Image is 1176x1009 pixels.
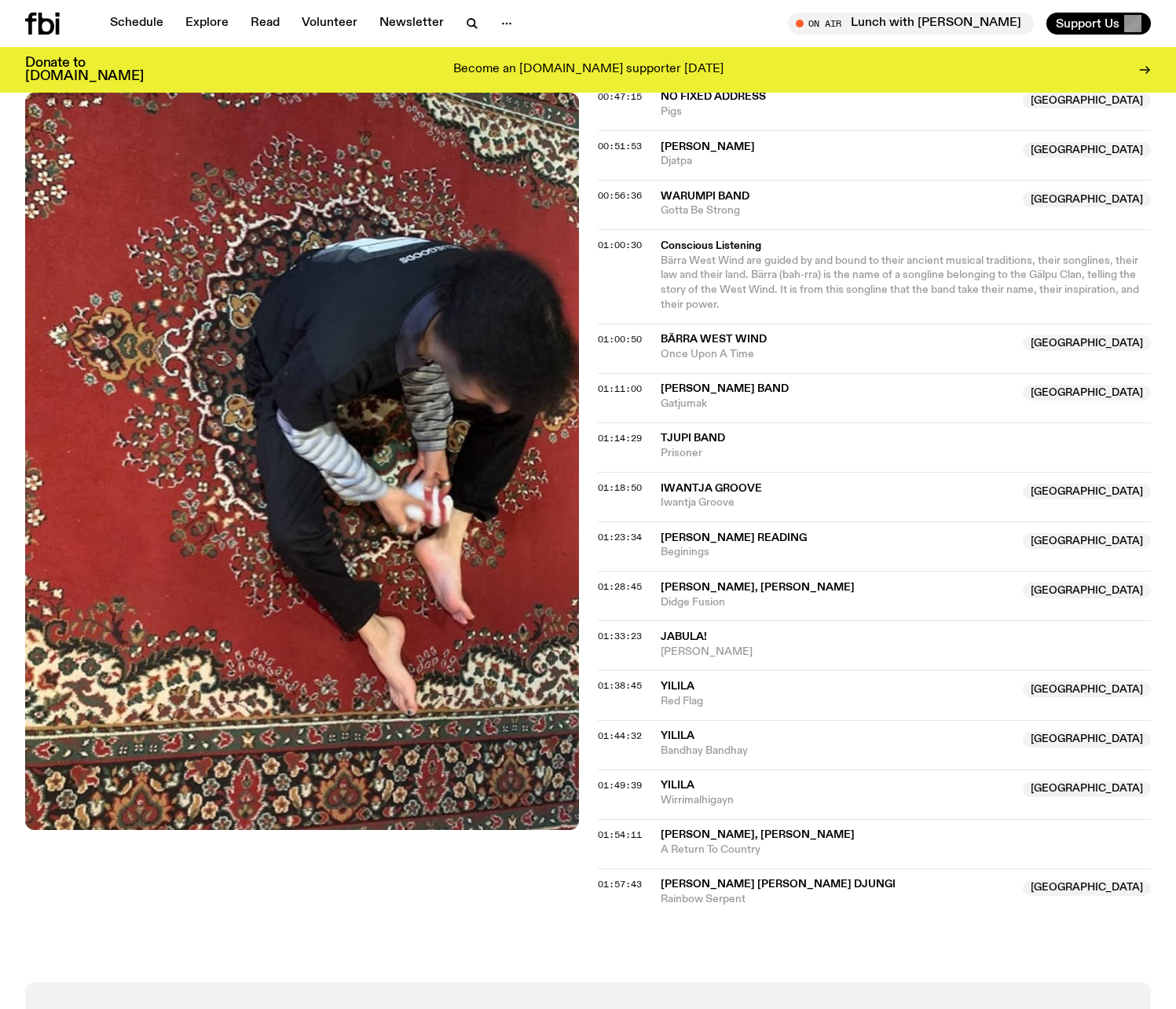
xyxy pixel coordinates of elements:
[661,255,1139,311] span: Bärra West Wind are guided by and bound to their ancient musical traditions, their songlines, the...
[661,334,767,345] span: Bärra West Wind
[598,189,642,202] span: 00:56:36
[1023,385,1151,400] span: [GEOGRAPHIC_DATA]
[661,104,1014,119] span: Pigs
[661,582,855,593] span: [PERSON_NAME], [PERSON_NAME]
[661,694,1014,709] span: Red Flag
[661,397,1014,411] span: Gatjumak
[598,533,642,542] button: 01:23:34
[598,531,642,543] span: 01:23:34
[598,781,642,790] button: 01:49:39
[661,793,1014,808] span: Wirrimalhigayn
[1023,880,1151,896] span: [GEOGRAPHIC_DATA]
[1023,732,1151,748] span: [GEOGRAPHIC_DATA]
[1023,192,1151,207] span: [GEOGRAPHIC_DATA]
[176,13,238,35] a: Explore
[598,385,642,393] button: 01:11:00
[598,484,642,492] button: 01:18:50
[661,631,707,642] span: JABULA!
[292,13,367,35] a: Volunteer
[598,333,642,345] span: 01:00:50
[661,730,694,741] span: Yilila
[661,843,1152,857] span: A Return To Country
[241,13,289,35] a: Read
[661,495,1014,510] span: Iwantja Groove
[1023,583,1151,598] span: [GEOGRAPHIC_DATA]
[1023,484,1151,499] span: [GEOGRAPHIC_DATA]
[598,779,642,791] span: 01:49:39
[453,63,724,77] p: Become an [DOMAIN_NAME] supporter [DATE]
[661,91,766,102] span: No Fixed Address
[661,829,855,840] span: [PERSON_NAME], [PERSON_NAME]
[661,347,1014,362] span: Once Upon A Time
[598,732,642,740] button: 01:44:32
[598,434,642,443] button: 01:14:29
[661,383,789,394] span: [PERSON_NAME] Band
[661,141,755,152] span: [PERSON_NAME]
[661,744,1014,759] span: Bandhay Bandhay
[598,630,642,642] span: 01:33:23
[661,545,1014,560] span: Beginings
[661,446,1152,461] span: Prisoner
[598,335,642,344] button: 01:00:50
[598,241,642,250] button: 01:00:30
[25,93,579,830] img: Tommy - Persian Rug
[661,681,694,692] span: Yilila
[598,828,642,841] span: 01:54:11
[598,142,642,151] button: 00:51:53
[598,93,642,101] button: 00:47:15
[661,154,1014,169] span: Djatpa
[788,13,1034,35] button: On AirLunch with [PERSON_NAME]
[661,203,1014,218] span: Gotta Be Strong
[598,140,642,152] span: 00:51:53
[598,729,642,742] span: 01:44:32
[661,595,1014,610] span: Didge Fusion
[598,432,642,444] span: 01:14:29
[598,831,642,839] button: 01:54:11
[1046,13,1151,35] button: Support Us
[598,682,642,690] button: 01:38:45
[1023,142,1151,158] span: [GEOGRAPHIC_DATA]
[661,483,762,494] span: Iwantja Groove
[598,878,642,890] span: 01:57:43
[661,645,1152,660] span: [PERSON_NAME]
[1023,781,1151,797] span: [GEOGRAPHIC_DATA]
[661,532,807,543] span: [PERSON_NAME] Reading
[1023,93,1151,108] span: [GEOGRAPHIC_DATA]
[661,191,749,202] span: Warumpi Band
[1056,16,1119,31] span: Support Us
[661,879,896,890] span: [PERSON_NAME] [PERSON_NAME] Djungi
[598,382,642,395] span: 01:11:00
[661,780,694,791] span: Yilila
[1023,533,1151,549] span: [GEOGRAPHIC_DATA]
[598,679,642,692] span: 01:38:45
[598,583,642,591] button: 01:28:45
[598,192,642,200] button: 00:56:36
[1023,335,1151,351] span: [GEOGRAPHIC_DATA]
[661,892,1014,907] span: Rainbow Serpent
[598,481,642,494] span: 01:18:50
[598,632,642,641] button: 01:33:23
[661,433,725,444] span: Tjupi Band
[25,57,144,83] h3: Donate to [DOMAIN_NAME]
[598,239,642,251] span: 01:00:30
[598,880,642,889] button: 01:57:43
[370,13,453,35] a: Newsletter
[661,239,1142,254] span: Conscious Listening
[598,90,642,103] span: 00:47:15
[101,13,173,35] a: Schedule
[1023,682,1151,697] span: [GEOGRAPHIC_DATA]
[598,580,642,593] span: 01:28:45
